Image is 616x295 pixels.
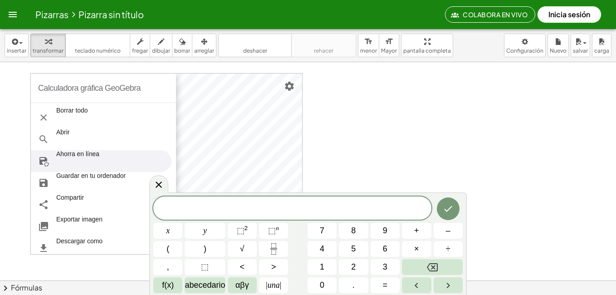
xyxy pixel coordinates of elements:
[7,47,26,54] span: insertar
[352,279,355,291] span: .
[381,47,397,54] span: Mayor
[116,74,302,255] canvas: Vista de gráficos 1
[56,107,88,128] font: Borrar todo
[504,34,546,57] button: Configuración
[383,279,388,291] span: =
[402,223,431,239] button: Más
[271,261,276,273] span: >
[351,243,356,255] span: 5
[38,74,141,103] div: Calculadora gráfica GeoGebra
[594,47,609,54] span: carga
[383,225,387,237] span: 9
[351,261,356,273] span: 2
[320,261,324,273] span: 1
[402,241,431,257] button: Veces
[434,277,463,293] button: Flecha derecha
[56,194,84,216] font: Compartir
[204,243,206,255] span: )
[339,259,368,275] button: 2
[414,225,419,237] span: +
[379,34,399,57] button: format_sizeMayor
[153,223,182,239] button: x
[194,47,214,54] span: arreglar
[383,243,387,255] span: 6
[220,36,289,47] i: deshacer
[228,223,257,239] button: Cuadricular
[385,36,393,47] i: format_size
[308,277,337,293] button: 0
[130,34,150,57] button: fregar
[228,277,257,293] button: Alfabeto griego
[364,36,373,47] i: format_size
[56,128,69,150] font: Abrir
[437,197,460,220] button: Hecho
[244,225,248,231] sup: 2
[537,6,601,23] button: Inicia sesión
[35,9,68,20] a: Pizarras
[308,223,337,239] button: 7
[132,47,148,54] span: fregar
[172,34,192,57] button: borrar
[293,36,354,47] i: rehacer
[185,241,225,257] button: )
[201,261,209,273] span: ⬚
[162,279,174,291] span: f(x)
[308,259,337,275] button: 1
[446,243,450,255] span: ÷
[351,225,356,237] span: 8
[56,237,103,259] font: Descargar como
[192,34,216,57] button: arreglar
[56,172,126,194] font: Guardar en tu ordenador
[276,225,279,231] sup: n
[152,47,170,54] span: dibujar
[56,216,103,237] font: Exportar imagen
[592,34,611,57] button: carga
[75,47,121,54] span: teclado numérico
[358,34,379,57] button: format_sizemenor
[573,47,588,54] span: salvar
[240,243,244,255] span: √
[185,279,225,291] span: abecedario
[153,259,182,275] button: ,
[38,134,49,145] img: svg+xml;base64,PHN2ZyB4bWxucz0iaHR0cDovL3d3dy53My5vcmcvMjAwMC9zdmciIHdpZHRoPSIyNCIgaGVpZ2h0PSIyNC...
[153,277,182,293] button: Funciones
[403,47,451,54] span: pantalla completa
[235,279,249,291] span: αβγ
[150,34,172,57] button: dibujar
[5,34,29,57] button: insertar
[30,34,66,57] button: transformar
[266,279,281,291] span: una
[402,259,463,275] button: Retroceso
[434,223,463,239] button: Menos
[320,279,324,291] span: 0
[434,241,463,257] button: Dividir
[259,241,288,257] button: Fracción
[38,156,49,167] img: svg+xml;base64,PHN2ZyB4bWxucz0iaHR0cDovL3d3dy53My5vcmcvMjAwMC9zdmciIHhtbG5zOnhsaW5rPSJodHRwOi8vd3...
[281,78,298,94] button: Settings
[291,34,356,57] button: rehacerrehacer
[185,277,225,293] button: Alfabeto
[506,47,543,54] span: Configuración
[243,47,267,54] span: deshacer
[166,225,170,237] span: x
[218,34,292,57] button: deshacerdeshacer
[185,259,225,275] button: Marcador
[153,241,182,257] button: (
[371,277,400,293] button: Iguales
[445,6,535,23] button: Colabora en vivo
[174,47,190,54] span: borrar
[314,47,333,54] span: rehacer
[266,280,268,290] span: |
[383,261,387,273] span: 3
[185,223,225,239] button: y
[371,259,400,275] button: 3
[166,243,169,255] span: (
[38,177,49,188] img: svg+xml;base64,PHN2ZyB4bWxucz0iaHR0cDovL3d3dy53My5vcmcvMjAwMC9zdmciIHdpZHRoPSIyNCIgaGVpZ2h0PSIyNC...
[371,241,400,257] button: 6
[402,277,431,293] button: Flecha izquierda
[237,226,244,235] span: ⬚
[38,112,49,123] img: svg+xml;base64,PHN2ZyB4bWxucz0iaHR0cDovL3d3dy53My5vcmcvMjAwMC9zdmciIHdpZHRoPSIyNCIgaGVpZ2h0PSIyNC...
[401,34,453,57] button: pantalla completa
[446,225,450,237] span: –
[259,223,288,239] button: Superíndice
